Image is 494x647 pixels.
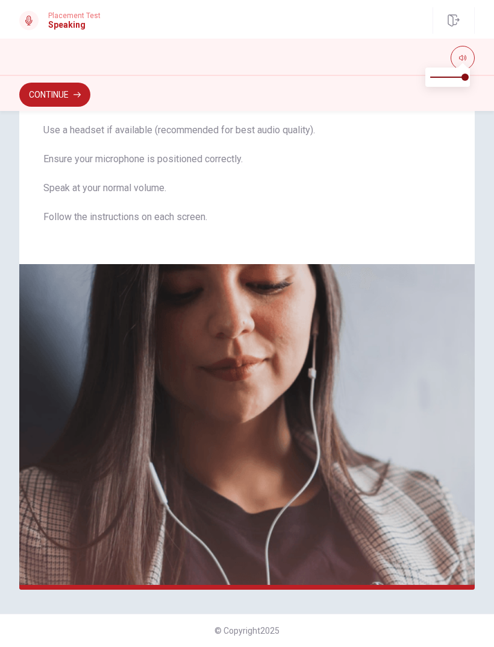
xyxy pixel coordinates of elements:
[214,626,280,636] span: © Copyright 2025
[48,20,101,30] h1: Speaking
[19,83,90,107] button: Continue
[43,123,451,239] span: Use a headset if available (recommended for best audio quality). Ensure your microphone is positi...
[19,264,475,590] img: speaking intro
[48,11,101,20] span: Placement Test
